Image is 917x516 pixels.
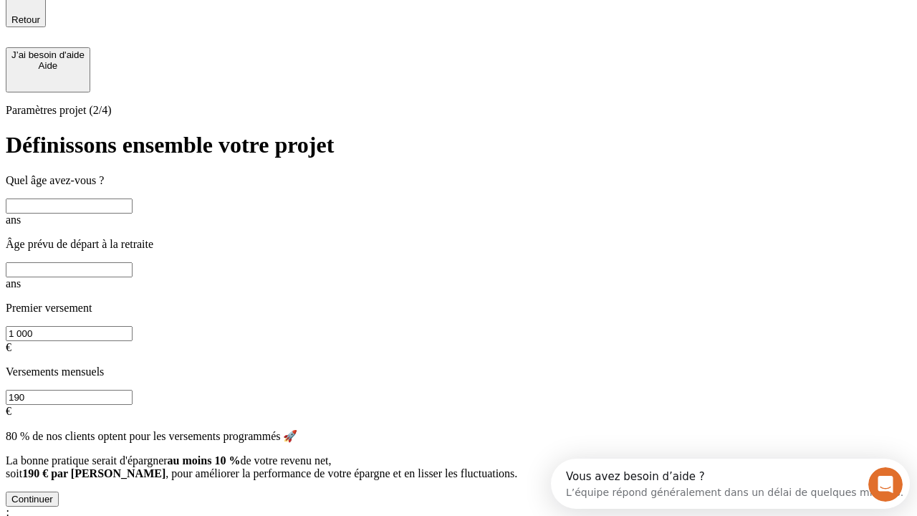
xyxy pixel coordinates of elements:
[22,467,165,479] span: 190 € par [PERSON_NAME]
[11,49,85,60] div: J’ai besoin d'aide
[6,174,911,187] p: Quel âge avez-vous ?
[6,429,911,443] p: 80 % de nos clients optent pour les versements programmés 🚀
[240,454,331,467] span: de votre revenu net,
[168,454,241,467] span: au moins 10 %
[11,494,53,505] div: Continuer
[6,104,911,117] p: Paramètres projet (2/4)
[165,467,517,479] span: , pour améliorer la performance de votre épargne et en lisser les fluctuations.
[6,238,911,251] p: Âge prévu de départ à la retraite
[6,492,59,507] button: Continuer
[868,467,903,502] iframe: Intercom live chat
[11,14,40,25] span: Retour
[11,60,85,71] div: Aide
[6,214,21,226] span: ans
[6,302,911,315] p: Premier versement
[6,467,22,479] span: soit
[551,459,910,509] iframe: Intercom live chat discovery launcher
[6,405,11,417] span: €
[15,24,352,39] div: L’équipe répond généralement dans un délai de quelques minutes.
[6,47,90,92] button: J’ai besoin d'aideAide
[6,132,911,158] h1: Définissons ensemble votre projet
[6,454,168,467] span: La bonne pratique serait d'épargner
[6,365,911,378] p: Versements mensuels
[6,277,21,290] span: ans
[6,6,395,45] div: Ouvrir le Messenger Intercom
[6,341,11,353] span: €
[15,12,352,24] div: Vous avez besoin d’aide ?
